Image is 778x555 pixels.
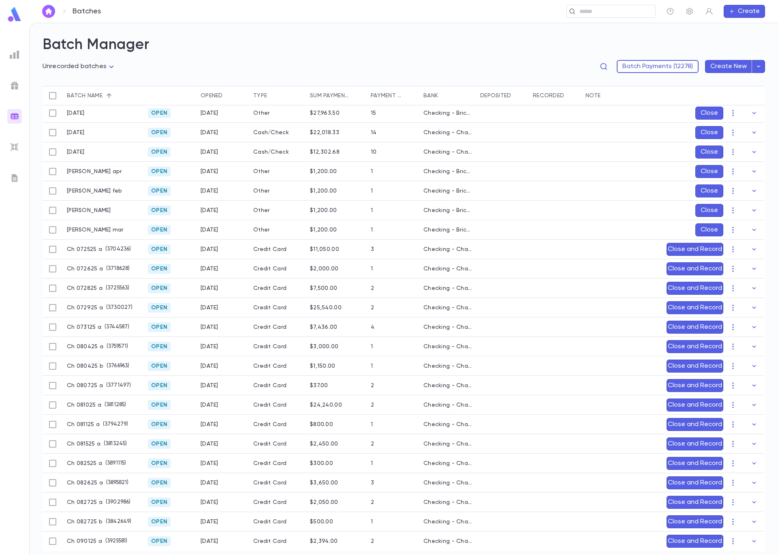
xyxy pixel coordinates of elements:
div: $1,200.00 [310,168,337,175]
button: Close [695,165,723,178]
div: 8/4/2025 [201,149,218,155]
div: 7/29/2025 [201,304,218,311]
button: Close and Record [667,282,723,295]
div: $7,500.00 [310,285,338,291]
div: Unrecorded batches [43,60,116,73]
div: 7/31/2025 [201,324,218,330]
p: Ch 090125 a [67,538,102,544]
button: Close and Record [667,418,723,431]
p: Ch 080425 b [67,363,103,369]
button: Close and Record [667,379,723,392]
p: Ch 073125 a [67,324,101,330]
div: Checking - Chase General [423,499,472,506]
div: $22,018.33 [310,129,339,136]
p: Ch 081525 a [67,441,100,447]
span: Open [148,285,171,291]
div: $11,050.00 [310,246,339,253]
span: Open [148,188,171,194]
div: $27,963.50 [310,110,340,116]
div: Checking - Chase General [423,304,472,311]
span: Open [148,460,171,467]
div: 8/25/2025 [201,460,218,467]
div: Credit Card [249,298,306,317]
button: Close [695,184,723,197]
div: 8/7/2025 [201,382,218,389]
div: Type [253,86,267,105]
div: $1,200.00 [310,227,337,233]
p: ( 3718628 ) [103,265,130,273]
div: Checking - Chase General [423,519,472,525]
div: 1 [371,519,373,525]
button: Close and Record [667,321,723,334]
div: $3,000.00 [310,343,339,350]
p: Ch 082725 b [67,519,103,525]
span: Open [148,499,171,506]
p: ( 3771497 ) [103,381,131,390]
button: Close [695,107,723,120]
div: 5/15/2025 [201,188,218,194]
div: Checking - Chase General [423,480,472,486]
p: ( 3813245 ) [100,440,127,448]
p: Ch 072925 a [67,304,103,311]
div: Other [249,220,306,240]
div: Credit Card [249,240,306,259]
div: Checking - Chase General [423,343,472,350]
button: Close and Record [667,437,723,450]
div: Checking - Brickyard Tuition/Payroll [423,110,472,116]
div: 4 [371,324,374,330]
div: Other [249,201,306,220]
div: Note [581,86,663,105]
div: 1 [371,168,373,175]
div: 2 [371,402,374,408]
div: 2 [371,304,374,311]
p: [PERSON_NAME] mar [67,227,124,233]
div: $1,150.00 [310,363,336,369]
p: Ch 082525 a [67,460,102,467]
div: 1 [371,460,373,467]
p: ( 3744587 ) [101,323,129,331]
p: ( 3725563 ) [103,284,129,292]
p: ( 3925581 ) [102,537,127,545]
div: Credit Card [249,454,306,473]
div: Cash/Check [249,142,306,162]
div: $25,540.00 [310,304,342,311]
div: 1 [371,227,373,233]
span: Open [148,402,171,408]
p: ( 3759571 ) [103,343,128,351]
div: 8/10/2025 [201,402,218,408]
button: Close and Record [667,301,723,314]
div: Credit Card [249,434,306,454]
div: $7,436.00 [310,324,338,330]
div: Credit Card [249,356,306,376]
button: Sort [601,89,613,102]
div: Credit Card [249,317,306,337]
div: Credit Card [249,493,306,512]
span: Open [148,343,171,350]
img: reports_grey.c525e4749d1bce6a11f5fe2a8de1b229.svg [10,50,19,60]
div: 7/26/2025 [201,266,218,272]
div: Checking - Chase General [423,538,472,544]
div: $800.00 [310,421,333,428]
div: $37.00 [310,382,328,389]
p: ( 3794279 ) [100,420,128,429]
div: $24,240.00 [310,402,342,408]
div: $500.00 [310,519,333,525]
div: Checking - Chase General [423,324,472,330]
div: 8/4/2025 [201,363,218,369]
p: Batches [73,7,101,16]
div: Checking - Chase General [423,129,472,136]
div: 14 [371,129,377,136]
button: Close and Record [667,340,723,353]
div: 8/26/2025 [201,499,218,506]
div: $1,200.00 [310,188,337,194]
div: 10 [371,149,377,155]
button: Close and Record [667,262,723,275]
button: Sort [223,89,236,102]
p: ( 3704236 ) [102,245,131,253]
div: 1 [371,266,373,272]
button: Sort [511,89,524,102]
p: Ch 072625 a [67,266,103,272]
div: Bank [423,86,438,105]
span: Open [148,421,171,428]
div: $1,200.00 [310,207,337,214]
